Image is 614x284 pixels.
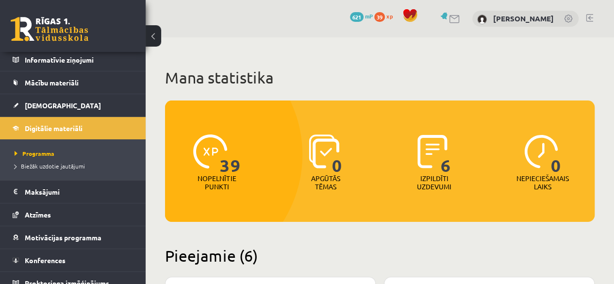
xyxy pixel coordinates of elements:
[13,203,133,226] a: Atzīmes
[524,134,558,168] img: icon-clock-7be60019b62300814b6bd22b8e044499b485619524d84068768e800edab66f18.svg
[25,49,133,71] legend: Informatīvie ziņojumi
[193,134,227,168] img: icon-xp-0682a9bc20223a9ccc6f5883a126b849a74cddfe5390d2b41b4391c66f2066e7.svg
[25,233,101,242] span: Motivācijas programma
[365,12,373,20] span: mP
[386,12,393,20] span: xp
[13,249,133,271] a: Konferences
[11,17,88,41] a: Rīgas 1. Tālmācības vidusskola
[165,68,595,87] h1: Mana statistika
[25,101,101,110] span: [DEMOGRAPHIC_DATA]
[25,181,133,203] legend: Maksājumi
[374,12,385,22] span: 39
[350,12,364,22] span: 621
[13,181,133,203] a: Maksājumi
[25,78,79,87] span: Mācību materiāli
[13,226,133,249] a: Motivācijas programma
[25,256,66,265] span: Konferences
[13,94,133,117] a: [DEMOGRAPHIC_DATA]
[165,246,595,265] h2: Pieejamie (6)
[551,134,561,174] span: 0
[477,15,487,24] img: Linda Liepiņa
[332,134,342,174] span: 0
[516,174,569,191] p: Nepieciešamais laiks
[25,210,51,219] span: Atzīmes
[15,162,85,170] span: Biežāk uzdotie jautājumi
[13,71,133,94] a: Mācību materiāli
[25,124,83,133] span: Digitālie materiāli
[309,134,339,168] img: icon-learned-topics-4a711ccc23c960034f471b6e78daf4a3bad4a20eaf4de84257b87e66633f6470.svg
[13,117,133,139] a: Digitālie materiāli
[350,12,373,20] a: 621 mP
[415,174,453,191] p: Izpildīti uzdevumi
[374,12,398,20] a: 39 xp
[493,14,554,23] a: [PERSON_NAME]
[417,134,448,168] img: icon-completed-tasks-ad58ae20a441b2904462921112bc710f1caf180af7a3daa7317a5a94f2d26646.svg
[307,174,345,191] p: Apgūtās tēmas
[15,150,54,157] span: Programma
[198,174,236,191] p: Nopelnītie punkti
[15,162,136,170] a: Biežāk uzdotie jautājumi
[15,149,136,158] a: Programma
[440,134,450,174] span: 6
[13,49,133,71] a: Informatīvie ziņojumi
[220,134,240,174] span: 39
